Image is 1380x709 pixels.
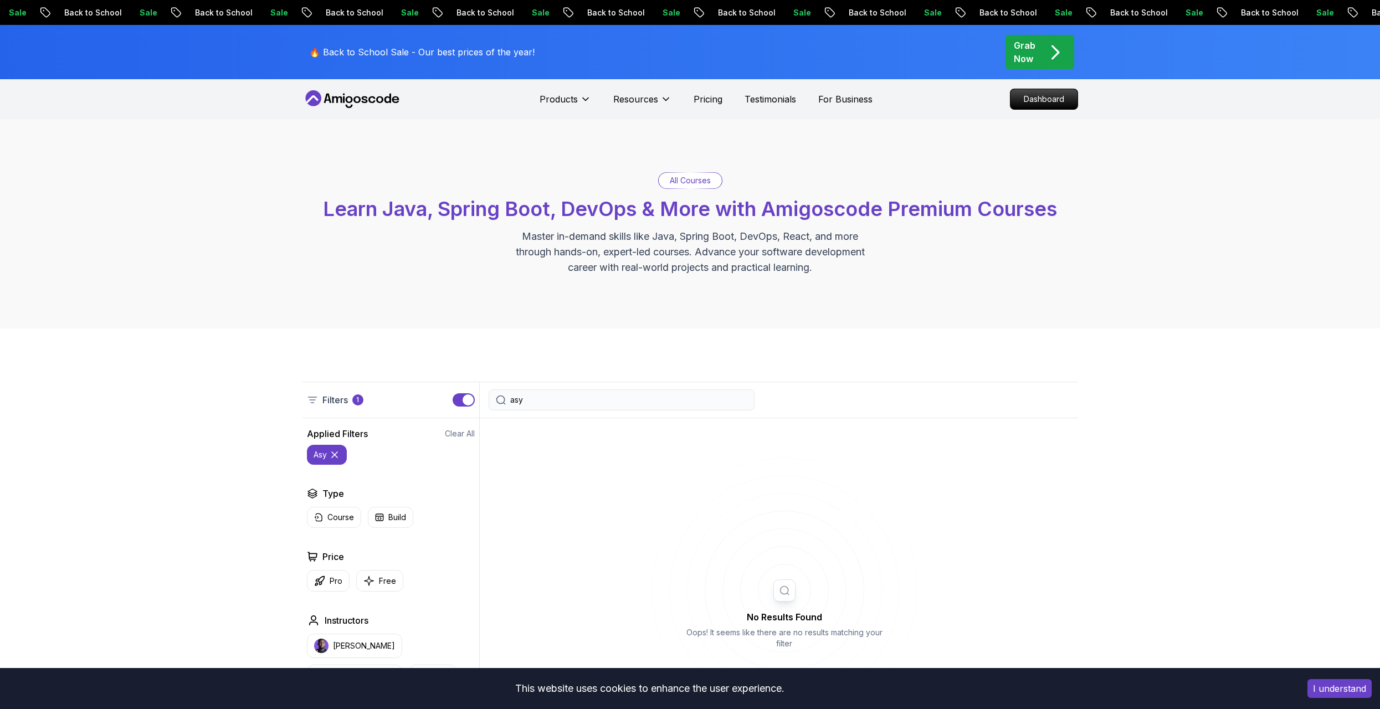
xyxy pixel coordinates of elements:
a: Pricing [694,93,722,106]
button: Accept cookies [1307,679,1372,698]
p: 🔥 Back to School Sale - Our best prices of the year! [309,45,535,59]
h2: Instructors [325,614,368,627]
p: Dashboard [1010,89,1078,109]
p: Sale [250,7,285,18]
p: Oops! It seems like there are no results matching your filter [682,627,887,649]
p: Back to School [567,7,642,18]
p: Back to School [697,7,773,18]
p: All Courses [670,175,711,186]
button: instructor img[PERSON_NAME] [307,665,402,689]
h2: Type [322,487,344,500]
p: Back to School [1220,7,1296,18]
p: Sale [904,7,939,18]
div: This website uses cookies to enhance the user experience. [8,676,1291,701]
p: Back to School [305,7,381,18]
p: Sale [1165,7,1201,18]
span: Learn Java, Spring Boot, DevOps & More with Amigoscode Premium Courses [323,197,1057,221]
p: Sale [119,7,155,18]
button: Products [540,93,591,115]
p: Grab Now [1014,39,1035,65]
a: Dashboard [1010,89,1078,110]
p: Sale [1296,7,1331,18]
input: Search Java, React, Spring boot ... [510,394,747,405]
p: Sale [381,7,416,18]
p: Back to School [959,7,1034,18]
p: Back to School [828,7,904,18]
button: instructor imgAbz [409,665,456,689]
button: Build [368,507,413,528]
p: Build [388,512,406,523]
button: asy [307,445,347,465]
img: instructor img [314,639,329,653]
p: Course [327,512,354,523]
p: Filters [322,393,348,407]
h2: Applied Filters [307,427,368,440]
p: Free [379,576,396,587]
p: Master in-demand skills like Java, Spring Boot, DevOps, React, and more through hands-on, expert-... [504,229,876,275]
button: Clear All [445,428,475,439]
p: Sale [1034,7,1070,18]
p: Back to School [436,7,511,18]
p: Resources [613,93,658,106]
h2: No Results Found [682,610,887,624]
p: Sale [773,7,808,18]
p: Back to School [44,7,119,18]
p: asy [314,449,327,460]
p: [PERSON_NAME] [333,640,395,651]
button: instructor img[PERSON_NAME] [307,634,402,658]
p: Back to School [175,7,250,18]
a: Testimonials [745,93,796,106]
button: Course [307,507,361,528]
h2: Price [322,550,344,563]
p: Pro [330,576,342,587]
p: Back to School [1090,7,1165,18]
p: 1 [356,395,359,404]
p: Sale [642,7,678,18]
p: Sale [511,7,547,18]
button: Free [356,570,403,592]
a: For Business [818,93,873,106]
button: Resources [613,93,671,115]
p: Products [540,93,578,106]
button: Pro [307,570,350,592]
